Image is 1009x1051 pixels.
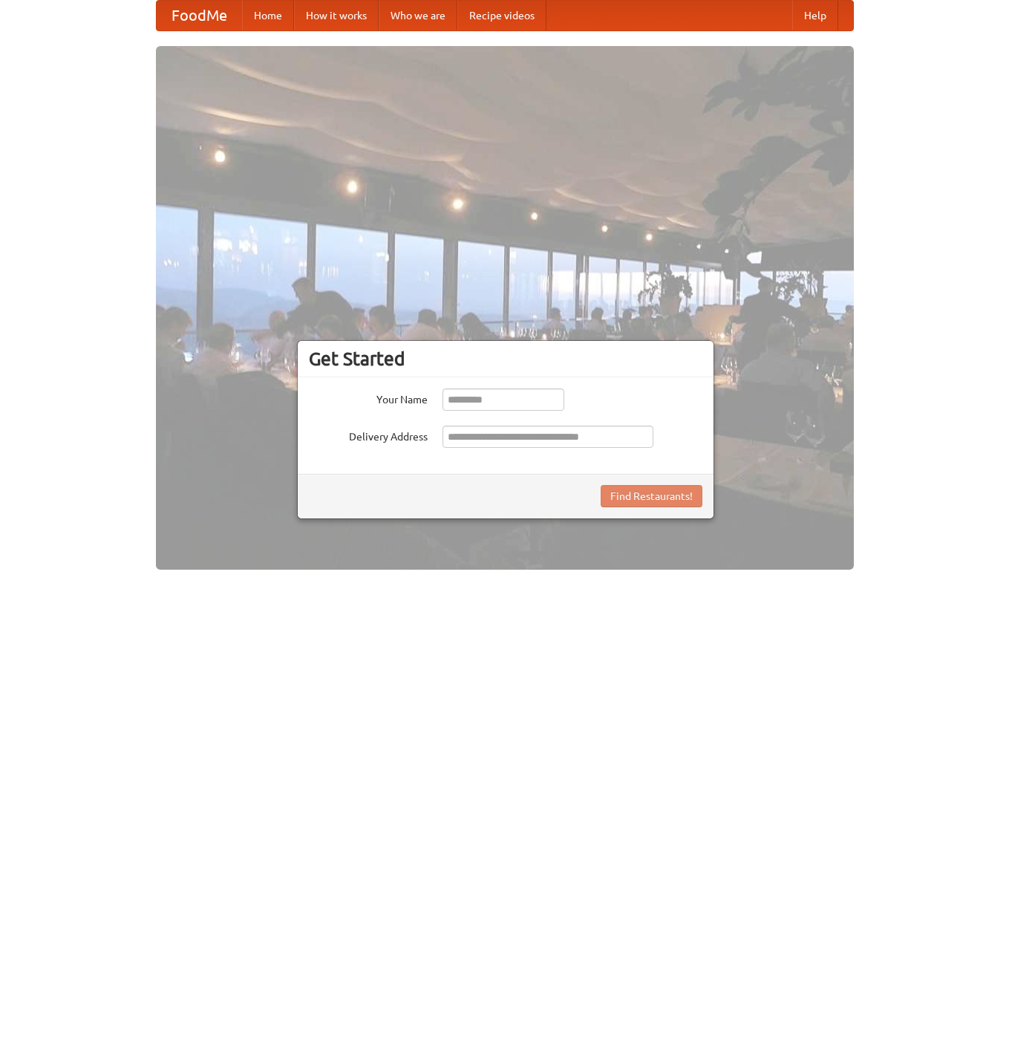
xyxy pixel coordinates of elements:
[242,1,294,30] a: Home
[157,1,242,30] a: FoodMe
[309,348,702,370] h3: Get Started
[309,426,428,444] label: Delivery Address
[294,1,379,30] a: How it works
[309,388,428,407] label: Your Name
[379,1,457,30] a: Who we are
[792,1,838,30] a: Help
[601,485,702,507] button: Find Restaurants!
[457,1,546,30] a: Recipe videos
